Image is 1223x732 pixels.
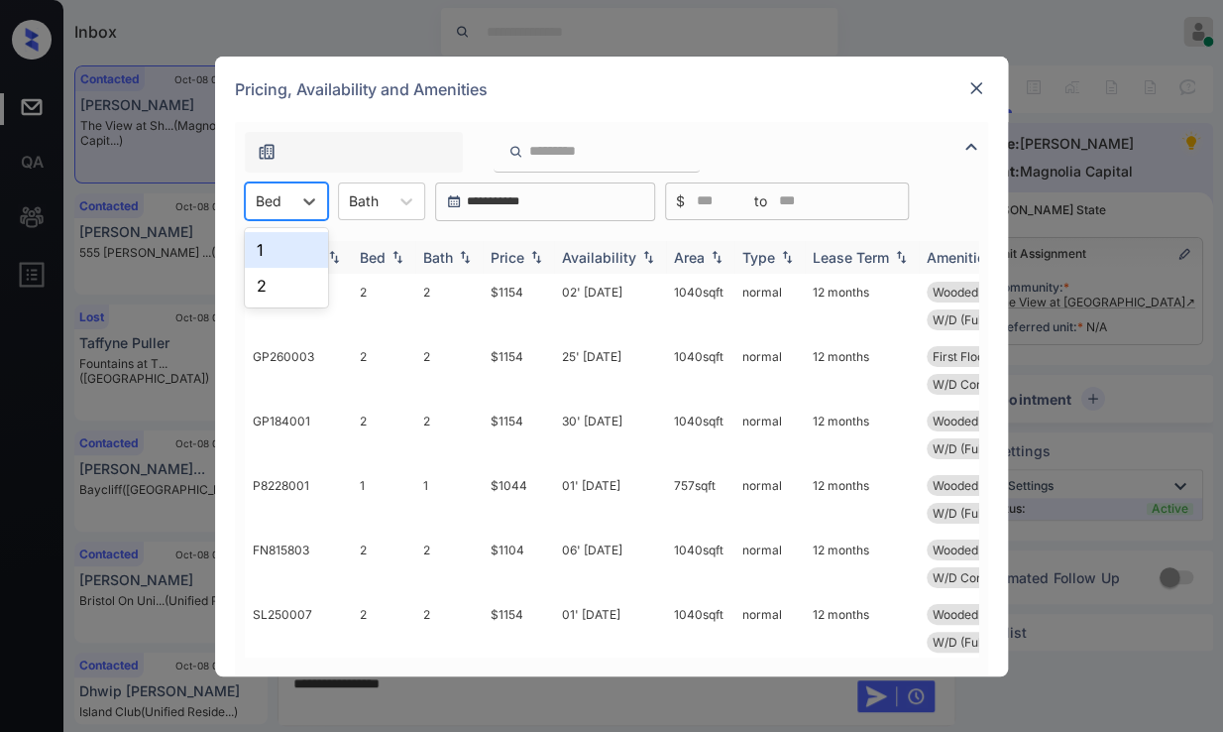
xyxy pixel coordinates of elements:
span: Wooded View [933,414,1009,428]
div: Price [491,249,524,266]
td: normal [734,338,805,403]
td: $1154 [483,403,554,467]
td: 01' [DATE] [554,596,666,661]
div: 1 [245,232,328,268]
span: W/D Connections [933,377,1031,392]
div: 2 [245,268,328,304]
span: W/D (Full Sized... [933,441,1028,456]
img: sorting [638,250,658,264]
span: Wooded View [933,543,1009,557]
td: 2 [352,596,415,661]
div: Area [674,249,705,266]
td: $1154 [483,338,554,403]
td: 2 [415,532,483,596]
td: SL250007 [245,596,352,661]
div: Pricing, Availability and Amenities [215,57,1008,122]
img: sorting [388,250,407,264]
td: P8228001 [245,467,352,532]
img: sorting [777,250,797,264]
div: Type [742,249,775,266]
td: 12 months [805,596,919,661]
td: $1154 [483,274,554,338]
td: 06' [DATE] [554,532,666,596]
span: First Floor [933,349,989,364]
td: 2 [415,274,483,338]
td: normal [734,596,805,661]
td: 12 months [805,338,919,403]
div: Amenities [927,249,993,266]
span: Wooded View [933,478,1009,493]
img: sorting [324,250,344,264]
td: 2 [352,274,415,338]
td: $1104 [483,532,554,596]
td: normal [734,467,805,532]
td: 2 [352,403,415,467]
span: $ [676,190,685,212]
span: W/D (Full Sized... [933,635,1028,650]
img: sorting [891,250,911,264]
span: W/D (Full Sized... [933,506,1028,521]
td: 2 [415,596,483,661]
div: Lease Term [813,249,889,266]
img: icon-zuma [959,135,983,159]
td: 2 [415,338,483,403]
td: normal [734,274,805,338]
img: close [966,78,986,98]
span: W/D Connections [933,570,1031,585]
td: 1040 sqft [666,532,734,596]
img: sorting [455,250,475,264]
td: 30' [DATE] [554,403,666,467]
td: 1 [415,467,483,532]
td: 12 months [805,403,919,467]
span: Wooded View [933,607,1009,622]
span: to [754,190,767,212]
td: 1040 sqft [666,403,734,467]
img: sorting [707,250,726,264]
td: 2 [415,403,483,467]
td: 1040 sqft [666,338,734,403]
span: Wooded View [933,285,1009,300]
div: Availability [562,249,636,266]
td: FN815803 [245,532,352,596]
td: 01' [DATE] [554,467,666,532]
td: 2 [352,532,415,596]
td: 02' [DATE] [554,274,666,338]
td: normal [734,532,805,596]
td: 12 months [805,467,919,532]
td: $1044 [483,467,554,532]
td: 757 sqft [666,467,734,532]
td: 12 months [805,532,919,596]
div: Bed [360,249,386,266]
td: 25' [DATE] [554,338,666,403]
td: 12 months [805,274,919,338]
td: 1040 sqft [666,596,734,661]
span: W/D (Full Sized... [933,312,1028,327]
td: GP184001 [245,403,352,467]
td: 2 [352,338,415,403]
img: icon-zuma [508,143,523,161]
img: sorting [526,250,546,264]
td: 1 [352,467,415,532]
td: $1154 [483,596,554,661]
td: normal [734,403,805,467]
div: Bath [423,249,453,266]
td: GP260003 [245,338,352,403]
td: 1040 sqft [666,274,734,338]
img: icon-zuma [257,142,277,162]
